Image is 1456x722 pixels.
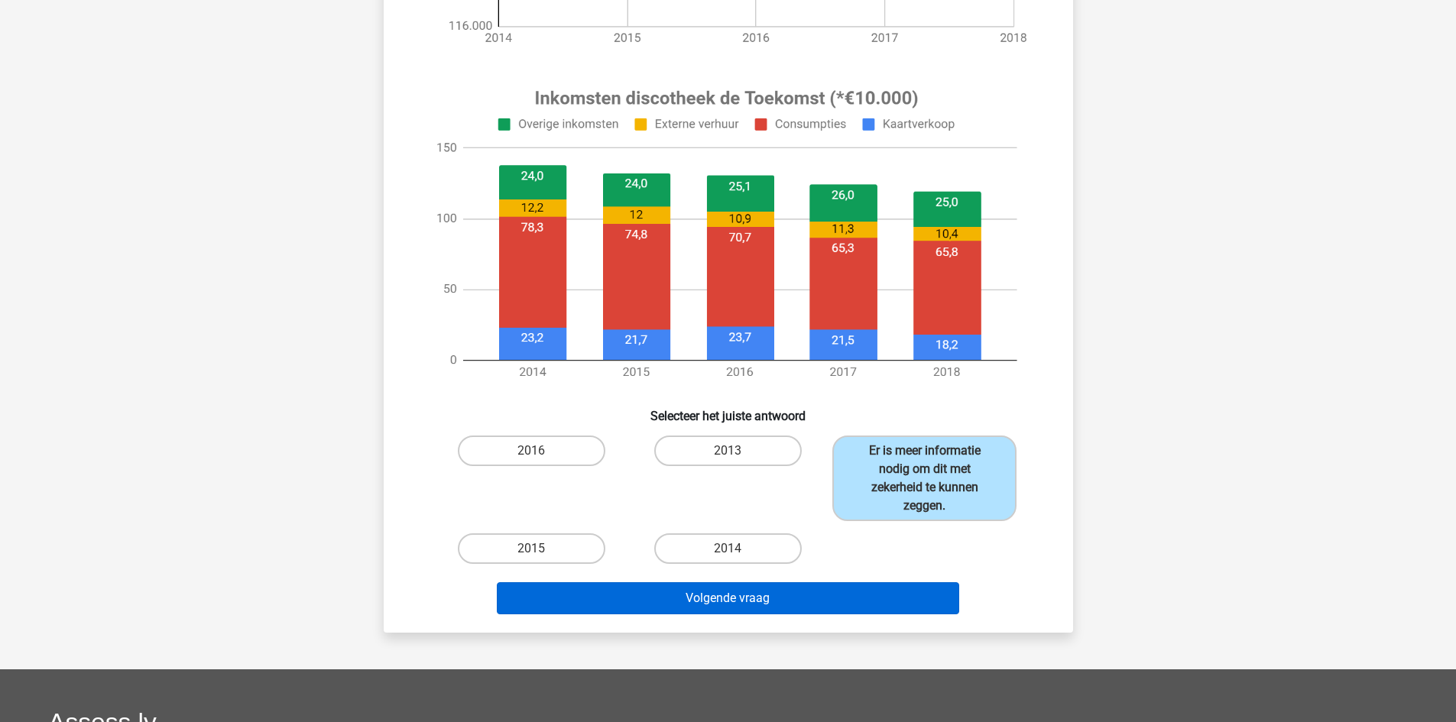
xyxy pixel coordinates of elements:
[497,582,959,614] button: Volgende vraag
[832,435,1017,521] label: Er is meer informatie nodig om dit met zekerheid te kunnen zeggen.
[458,435,605,466] label: 2016
[408,397,1049,423] h6: Selecteer het juiste antwoord
[458,533,605,564] label: 2015
[654,435,802,466] label: 2013
[654,533,802,564] label: 2014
